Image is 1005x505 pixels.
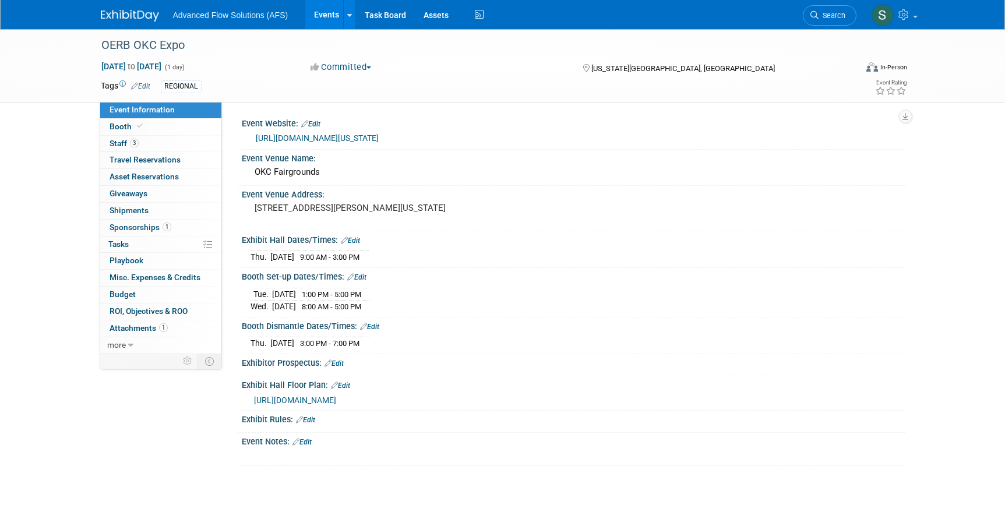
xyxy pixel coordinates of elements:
[251,337,270,349] td: Thu.
[110,323,168,333] span: Attachments
[251,251,270,263] td: Thu.
[100,287,221,303] a: Budget
[325,359,344,368] a: Edit
[108,239,129,249] span: Tasks
[100,102,221,118] a: Event Information
[242,411,905,426] div: Exhibit Rules:
[178,354,198,369] td: Personalize Event Tab Strip
[173,10,288,20] span: Advanced Flow Solutions (AFS)
[251,288,272,301] td: Tue.
[100,236,221,253] a: Tasks
[131,82,150,90] a: Edit
[110,189,147,198] span: Giveaways
[875,80,907,86] div: Event Rating
[242,433,905,448] div: Event Notes:
[242,186,905,200] div: Event Venue Address:
[110,155,181,164] span: Travel Reservations
[110,206,149,215] span: Shipments
[100,220,221,236] a: Sponsorships1
[101,80,150,93] td: Tags
[242,268,905,283] div: Booth Set-up Dates/Times:
[110,172,179,181] span: Asset Reservations
[100,119,221,135] a: Booth
[126,62,137,71] span: to
[110,122,145,131] span: Booth
[100,186,221,202] a: Giveaways
[270,251,294,263] td: [DATE]
[110,273,200,282] span: Misc. Expenses & Credits
[866,62,878,72] img: Format-Inperson.png
[341,236,360,245] a: Edit
[292,438,312,446] a: Edit
[591,64,775,73] span: [US_STATE][GEOGRAPHIC_DATA], [GEOGRAPHIC_DATA]
[242,354,905,369] div: Exhibitor Prospectus:
[254,395,336,405] a: [URL][DOMAIN_NAME]
[110,289,136,299] span: Budget
[880,63,907,72] div: In-Person
[242,231,905,246] div: Exhibit Hall Dates/Times:
[100,270,221,286] a: Misc. Expenses & Credits
[872,4,894,26] img: Steve McAnally
[242,376,905,391] div: Exhibit Hall Floor Plan:
[301,120,320,128] a: Edit
[110,223,171,232] span: Sponsorships
[819,11,845,20] span: Search
[302,290,361,299] span: 1:00 PM - 5:00 PM
[302,302,361,311] span: 8:00 AM - 5:00 PM
[107,340,126,349] span: more
[272,288,296,301] td: [DATE]
[100,320,221,337] a: Attachments1
[101,61,162,72] span: [DATE] [DATE]
[300,339,359,348] span: 3:00 PM - 7:00 PM
[161,80,202,93] div: REGIONAL
[100,337,221,354] a: more
[251,301,272,313] td: Wed.
[100,136,221,152] a: Staff3
[198,354,221,369] td: Toggle Event Tabs
[137,123,143,129] i: Booth reservation complete
[100,203,221,219] a: Shipments
[803,5,856,26] a: Search
[100,253,221,269] a: Playbook
[788,61,908,78] div: Event Format
[251,163,896,181] div: OKC Fairgrounds
[242,115,905,130] div: Event Website:
[164,63,185,71] span: (1 day)
[100,169,221,185] a: Asset Reservations
[97,35,839,56] div: OERB OKC Expo
[360,323,379,331] a: Edit
[100,152,221,168] a: Travel Reservations
[110,105,175,114] span: Event Information
[163,223,171,231] span: 1
[347,273,366,281] a: Edit
[101,10,159,22] img: ExhibitDay
[270,337,294,349] td: [DATE]
[110,139,139,148] span: Staff
[242,150,905,164] div: Event Venue Name:
[256,133,379,143] a: [URL][DOMAIN_NAME][US_STATE]
[100,303,221,320] a: ROI, Objectives & ROO
[272,301,296,313] td: [DATE]
[331,382,350,390] a: Edit
[159,323,168,332] span: 1
[242,317,905,333] div: Booth Dismantle Dates/Times:
[296,416,315,424] a: Edit
[300,253,359,262] span: 9:00 AM - 3:00 PM
[306,61,376,73] button: Committed
[130,139,139,147] span: 3
[255,203,505,213] pre: [STREET_ADDRESS][PERSON_NAME][US_STATE]
[110,306,188,316] span: ROI, Objectives & ROO
[110,256,143,265] span: Playbook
